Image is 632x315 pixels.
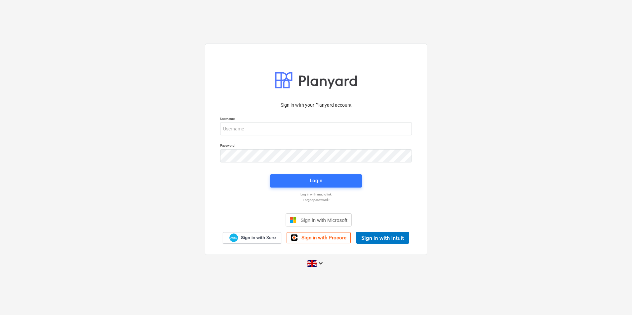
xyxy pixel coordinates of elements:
[220,122,412,135] input: Username
[301,235,346,241] span: Sign in with Procore
[220,143,412,149] p: Password
[270,174,362,188] button: Login
[217,198,415,202] a: Forgot password?
[241,235,276,241] span: Sign in with Xero
[287,232,351,243] a: Sign in with Procore
[220,117,412,122] p: Username
[290,217,296,223] img: Microsoft logo
[310,176,322,185] div: Login
[223,232,282,244] a: Sign in with Xero
[217,192,415,196] a: Log in with magic link
[229,233,238,242] img: Xero logo
[300,217,347,223] span: Sign in with Microsoft
[317,259,325,267] i: keyboard_arrow_down
[220,102,412,109] p: Sign in with your Planyard account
